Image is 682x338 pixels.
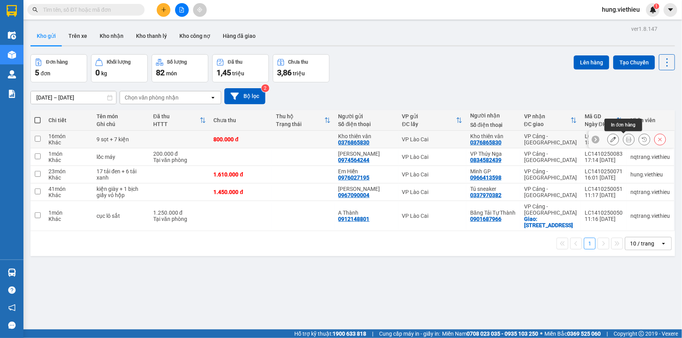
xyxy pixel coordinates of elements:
div: 11:17 [DATE] [585,192,623,198]
div: Tại văn phòng [153,157,206,163]
div: Số điện thoại [338,121,394,127]
div: 0901687966 [470,216,501,222]
div: 0834582439 [470,157,501,163]
div: VP Lào Cai [402,136,462,142]
button: 1 [584,238,596,249]
strong: 1900 633 818 [333,331,366,337]
div: Anh Trường [338,186,394,192]
span: notification [8,304,16,311]
div: Chưa thu [288,59,308,65]
span: LC1410250083 [8,4,93,18]
img: solution-icon [8,90,16,98]
div: 0912148801 [338,216,370,222]
div: VP nhận [524,113,571,119]
div: ver 1.8.147 [631,25,657,33]
button: aim [193,3,207,17]
span: search [32,7,38,12]
div: nqtrang.viethieu [630,154,670,160]
div: cục lô sắt [97,213,145,219]
div: 1.250.000 đ [153,210,206,216]
input: Select a date range. [31,91,116,104]
div: Tại văn phòng [153,216,206,222]
th: Toggle SortBy [272,110,335,131]
div: 17 tải đen + 6 tải xanh [97,168,145,181]
span: triệu [293,70,305,76]
span: 1 [655,4,658,9]
div: 0976027195 [338,174,370,181]
div: Khối lượng [107,59,131,65]
div: Mã GD [585,113,616,119]
span: file-add [179,7,184,12]
span: 1,45 [217,68,231,77]
div: VP gửi [402,113,456,119]
div: 0376865830 [470,139,501,146]
div: Người gửi [338,113,394,119]
span: món [166,70,177,76]
div: 10 / trang [630,240,654,247]
div: VP Cảng - [GEOGRAPHIC_DATA] [524,186,577,198]
th: Toggle SortBy [520,110,581,131]
div: Khác [48,157,89,163]
div: 1 món [48,151,89,157]
button: Kho công nợ [173,27,217,45]
sup: 1 [654,4,659,9]
th: Toggle SortBy [149,110,210,131]
div: 16 món [48,133,89,139]
th: Toggle SortBy [398,110,466,131]
button: Kho gửi [30,27,62,45]
div: LC1410250050 [585,210,623,216]
div: 0967090004 [338,192,370,198]
img: warehouse-icon [8,51,16,59]
button: Tạo Chuyến [613,55,655,69]
button: Bộ lọc [224,88,265,104]
span: kg [101,70,107,76]
img: warehouse-icon [8,269,16,277]
div: nqtrang.viethieu [630,213,670,219]
div: 0337970382 [470,192,501,198]
div: Số điện thoại [470,122,516,128]
span: 82 [156,68,165,77]
div: LC1410250071 [585,168,623,174]
div: Tên món [97,113,145,119]
div: Hoàng Kiên Tùng [338,151,394,157]
span: VP Thúy Nga [34,40,66,46]
div: hung.viethieu [630,171,670,178]
div: Chưa thu [214,117,269,123]
div: Đơn hàng [46,59,68,65]
strong: 0369 525 060 [567,331,601,337]
div: Số lượng [167,59,187,65]
button: Trên xe [62,27,93,45]
img: logo-vxr [7,5,17,17]
span: | [372,329,373,338]
div: 11:16 [DATE] [585,216,623,222]
div: nqtrang.viethieu [630,189,670,195]
div: VP Lào Cai [402,171,462,178]
button: Hàng đã giao [217,27,262,45]
div: 0966413598 [470,174,501,181]
svg: open [210,94,216,101]
div: Người nhận [470,112,516,119]
span: caret-down [667,6,674,13]
button: Lên hàng [574,55,609,69]
div: Tú sneaker [470,186,516,192]
span: đơn [41,70,50,76]
div: VP Cảng - [GEOGRAPHIC_DATA] [524,151,577,163]
img: warehouse-icon [8,70,16,78]
div: Khác [48,174,89,181]
span: Miền Nam [442,329,538,338]
div: Ghi chú [97,121,145,127]
div: Chi tiết [48,117,89,123]
strong: 0708 023 035 - 0935 103 250 [467,331,538,337]
span: Số Lượng: 1 [25,28,76,39]
div: HTTT [153,121,200,127]
div: Kho thiên vân [338,133,394,139]
div: 16:01 [DATE] [585,174,623,181]
div: 1.610.000 đ [214,171,269,178]
span: plus [161,7,166,12]
div: Ngày ĐH [585,121,616,127]
div: 200.000 đ [153,151,206,157]
div: Chọn văn phòng nhận [125,94,179,101]
div: Giao: 182 Trường Chinh [524,216,577,228]
button: Kho thanh lý [130,27,173,45]
span: aim [197,7,202,12]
